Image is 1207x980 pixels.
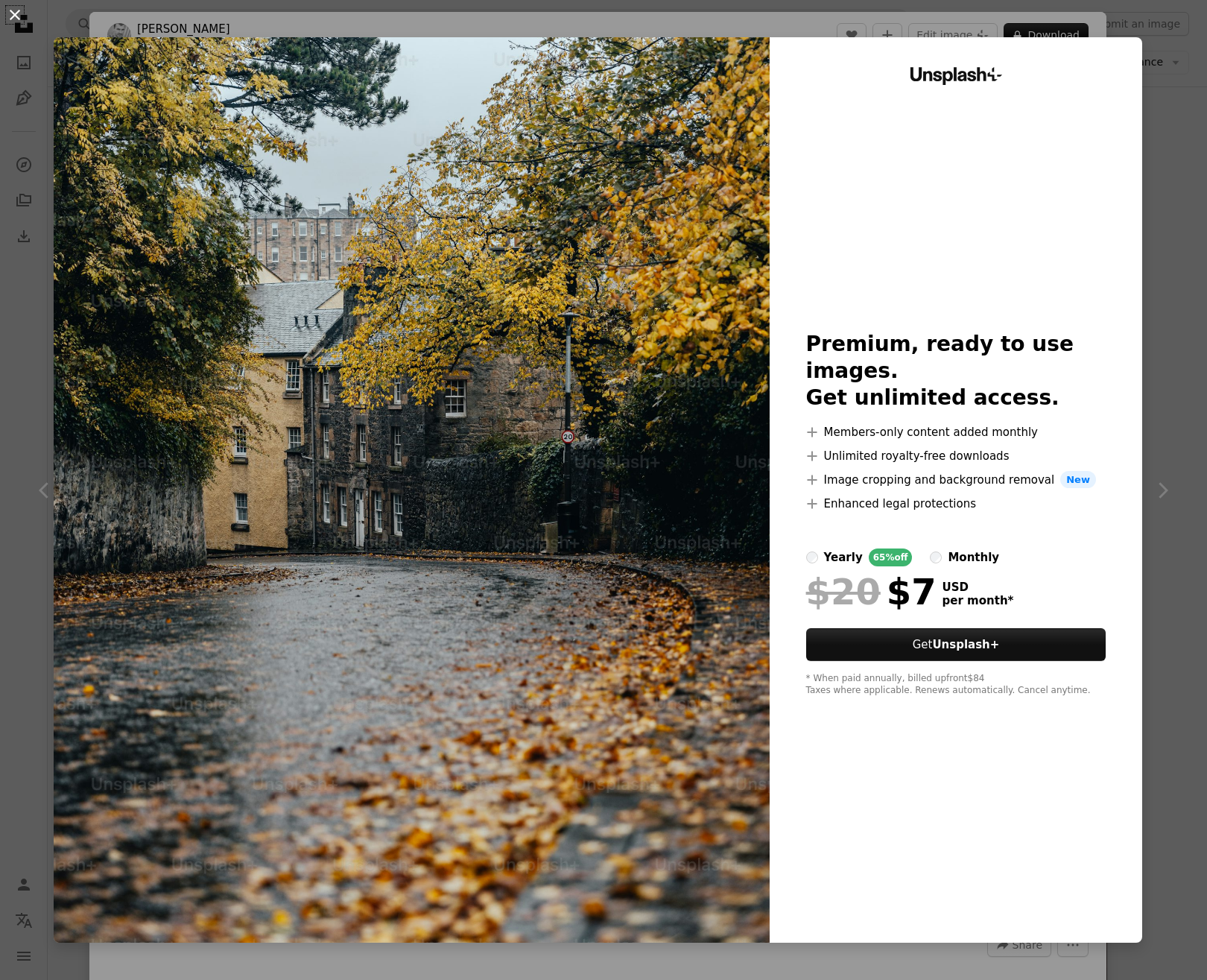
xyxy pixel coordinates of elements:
[948,549,999,566] div: monthly
[806,471,1106,489] li: Image cropping and background removal
[1060,471,1096,489] span: New
[806,628,1106,661] button: GetUnsplash+
[806,673,1106,697] div: * When paid annually, billed upfront $84 Taxes where applicable. Renews automatically. Cancel any...
[806,423,1106,441] li: Members-only content added monthly
[869,549,913,566] div: 65% off
[806,572,881,611] span: $20
[943,594,1014,607] span: per month *
[932,638,999,651] strong: Unsplash+
[806,495,1106,513] li: Enhanced legal protections
[943,581,1014,594] span: USD
[806,331,1106,411] h2: Premium, ready to use images. Get unlimited access.
[824,549,863,566] div: yearly
[806,447,1106,465] li: Unlimited royalty-free downloads
[806,551,818,563] input: yearly65%off
[806,572,937,611] div: $7
[930,551,942,563] input: monthly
